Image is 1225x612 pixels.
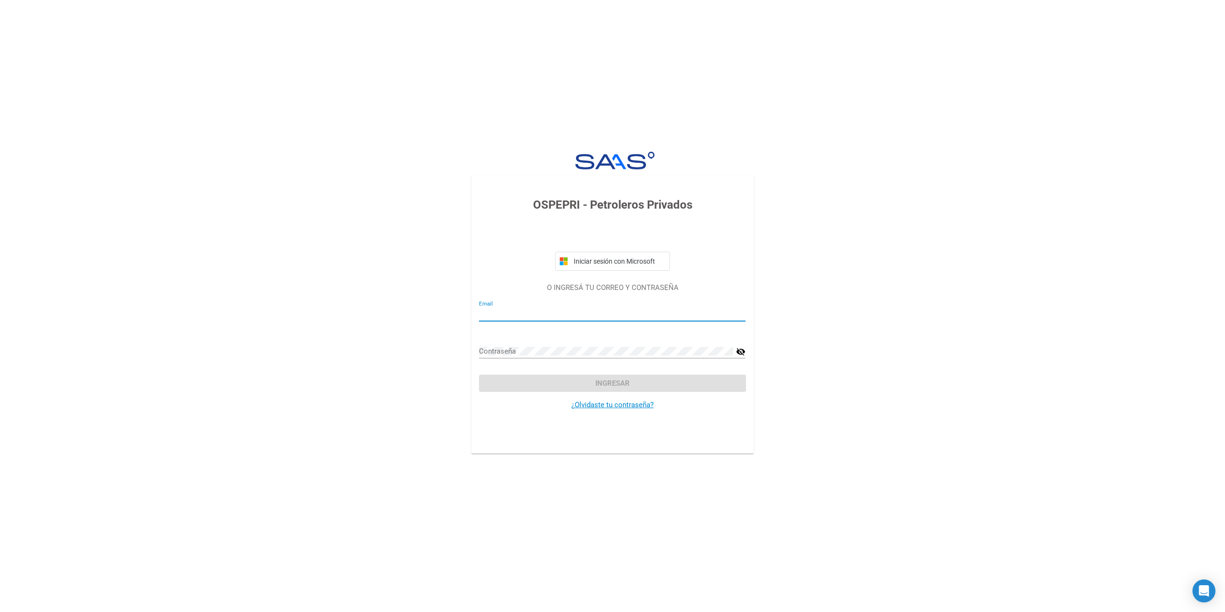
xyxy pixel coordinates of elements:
[555,252,670,271] button: Iniciar sesión con Microsoft
[479,196,746,213] h3: OSPEPRI - Petroleros Privados
[571,401,654,409] a: ¿Olvidaste tu contraseña?
[479,282,746,293] p: O INGRESÁ TU CORREO Y CONTRASEÑA
[1192,579,1215,602] div: Open Intercom Messenger
[736,346,746,357] mat-icon: visibility_off
[572,257,666,265] span: Iniciar sesión con Microsoft
[550,224,675,245] iframe: Botón Iniciar sesión con Google
[595,379,630,388] span: Ingresar
[479,375,746,392] button: Ingresar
